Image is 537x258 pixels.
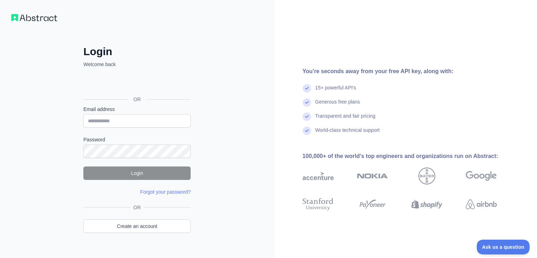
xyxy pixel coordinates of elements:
iframe: To enrich screen reader interactions, please activate Accessibility in Grammarly extension settings [80,76,193,91]
div: Generous free plans [315,98,360,112]
img: accenture [303,168,334,184]
img: stanford university [303,197,334,212]
label: Password [83,136,191,143]
h2: Login [83,45,191,58]
img: bayer [418,168,435,184]
img: airbnb [466,197,497,212]
img: check mark [303,112,311,121]
button: Login [83,166,191,180]
div: Transparent and fair pricing [315,112,376,127]
a: Forgot your password? [140,189,191,195]
div: 15+ powerful API's [315,84,356,98]
img: shopify [411,197,442,212]
span: OR [131,204,144,211]
iframe: Toggle Customer Support [477,240,530,254]
a: Create an account [83,219,191,233]
label: Email address [83,106,191,113]
img: check mark [303,84,311,93]
img: check mark [303,98,311,107]
img: google [466,168,497,184]
p: Welcome back [83,61,191,68]
div: You're seconds away from your free API key, along with: [303,67,519,76]
img: check mark [303,127,311,135]
img: nokia [357,168,388,184]
img: payoneer [357,197,388,212]
img: Workflow [11,14,57,21]
div: 100,000+ of the world's top engineers and organizations run on Abstract: [303,152,519,160]
div: World-class technical support [315,127,380,141]
span: OR [128,96,147,103]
